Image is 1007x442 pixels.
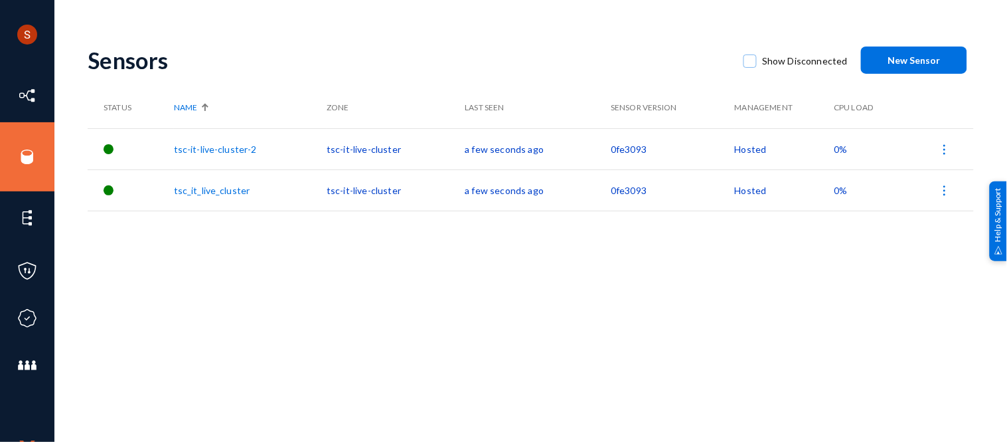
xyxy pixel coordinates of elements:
img: icon-sources.svg [17,147,37,167]
img: icon-policies.svg [17,261,37,281]
span: New Sensor [888,55,941,66]
td: Hosted [735,128,834,169]
th: Last Seen [465,87,611,128]
td: 0fe3093 [611,169,735,211]
img: help_support.svg [994,246,1003,255]
td: tsc-it-live-cluster [327,169,465,211]
button: New Sensor [861,47,967,74]
img: icon-more.svg [938,184,951,197]
th: Sensor Version [611,87,735,128]
td: 0fe3093 [611,128,735,169]
td: tsc-it-live-cluster [327,128,465,169]
span: 0% [834,185,847,196]
img: icon-compliance.svg [17,308,37,328]
th: CPU Load [834,87,901,128]
a: tsc-it-live-cluster-2 [174,144,257,155]
img: icon-members.svg [17,356,37,376]
td: a few seconds ago [465,128,611,169]
div: Name [174,102,320,114]
img: icon-more.svg [938,143,951,156]
span: 0% [834,144,847,155]
a: tsc_it_live_cluster [174,185,250,196]
th: Status [88,87,174,128]
div: Help & Support [990,181,1007,261]
th: Management [735,87,834,128]
img: icon-inventory.svg [17,86,37,106]
img: icon-elements.svg [17,208,37,228]
span: Show Disconnected [762,51,848,71]
td: Hosted [735,169,834,211]
span: Name [174,102,197,114]
div: Sensors [88,47,730,74]
th: Zone [327,87,465,128]
img: ACg8ocLCHWB70YVmYJSZIkanuWRMiAOKj9BOxslbKTvretzi-06qRA=s96-c [17,25,37,45]
td: a few seconds ago [465,169,611,211]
